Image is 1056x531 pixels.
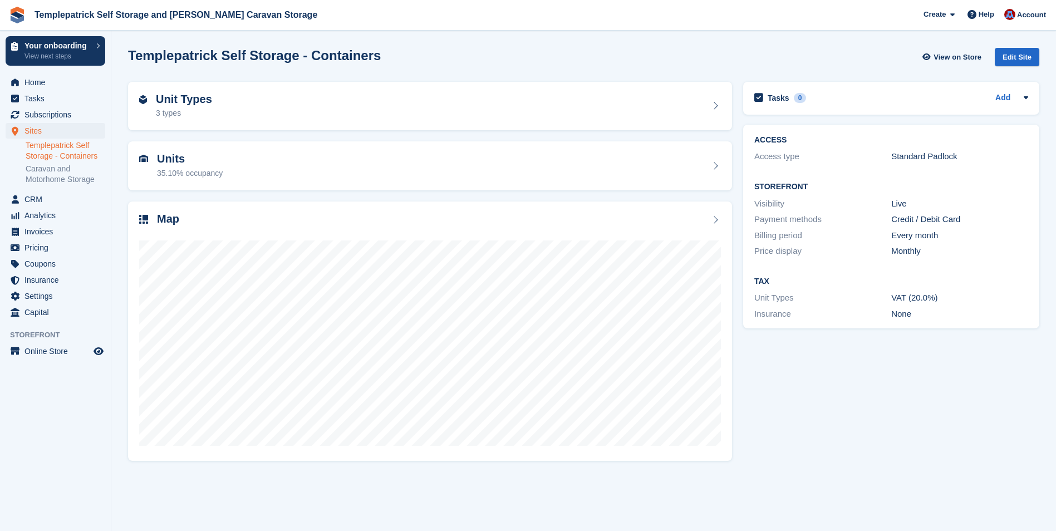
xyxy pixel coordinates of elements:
span: Subscriptions [24,107,91,122]
div: Price display [754,245,891,258]
a: Edit Site [995,48,1039,71]
span: Capital [24,304,91,320]
a: Caravan and Motorhome Storage [26,164,105,185]
a: menu [6,343,105,359]
span: Create [924,9,946,20]
span: Analytics [24,208,91,223]
a: Add [995,92,1010,105]
a: menu [6,75,105,90]
img: unit-icn-7be61d7bf1b0ce9d3e12c5938cc71ed9869f7b940bace4675aadf7bd6d80202e.svg [139,155,148,163]
p: Your onboarding [24,42,91,50]
img: unit-type-icn-2b2737a686de81e16bb02015468b77c625bbabd49415b5ef34ead5e3b44a266d.svg [139,95,147,104]
a: Unit Types 3 types [128,82,732,131]
span: Help [979,9,994,20]
a: Units 35.10% occupancy [128,141,732,190]
div: 0 [794,93,807,103]
div: VAT (20.0%) [891,292,1028,304]
span: CRM [24,191,91,207]
span: Pricing [24,240,91,255]
span: Storefront [10,330,111,341]
a: menu [6,288,105,304]
a: View on Store [921,48,986,66]
span: Online Store [24,343,91,359]
span: Home [24,75,91,90]
span: Account [1017,9,1046,21]
span: Coupons [24,256,91,272]
img: stora-icon-8386f47178a22dfd0bd8f6a31ec36ba5ce8667c1dd55bd0f319d3a0aa187defe.svg [9,7,26,23]
div: Visibility [754,198,891,210]
div: 3 types [156,107,212,119]
a: menu [6,224,105,239]
h2: Units [157,153,223,165]
div: Monthly [891,245,1028,258]
div: Payment methods [754,213,891,226]
div: Standard Padlock [891,150,1028,163]
p: View next steps [24,51,91,61]
a: Templepatrick Self Storage - Containers [26,140,105,161]
div: Insurance [754,308,891,321]
a: menu [6,240,105,255]
a: menu [6,191,105,207]
h2: Map [157,213,179,225]
h2: Unit Types [156,93,212,106]
img: map-icn-33ee37083ee616e46c38cad1a60f524a97daa1e2b2c8c0bc3eb3415660979fc1.svg [139,215,148,224]
div: None [891,308,1028,321]
a: menu [6,107,105,122]
h2: Tasks [768,93,789,103]
div: Every month [891,229,1028,242]
h2: Tax [754,277,1028,286]
div: Access type [754,150,891,163]
span: Tasks [24,91,91,106]
div: 35.10% occupancy [157,168,223,179]
a: menu [6,304,105,320]
div: Edit Site [995,48,1039,66]
span: Invoices [24,224,91,239]
a: Map [128,201,732,461]
a: menu [6,272,105,288]
h2: Templepatrick Self Storage - Containers [128,48,381,63]
h2: ACCESS [754,136,1028,145]
a: Preview store [92,345,105,358]
span: Settings [24,288,91,304]
div: Unit Types [754,292,891,304]
a: menu [6,123,105,139]
span: View on Store [934,52,981,63]
img: Leigh [1004,9,1015,20]
a: menu [6,256,105,272]
span: Sites [24,123,91,139]
div: Live [891,198,1028,210]
a: Templepatrick Self Storage and [PERSON_NAME] Caravan Storage [30,6,322,24]
a: Your onboarding View next steps [6,36,105,66]
a: menu [6,91,105,106]
div: Billing period [754,229,891,242]
a: menu [6,208,105,223]
h2: Storefront [754,183,1028,191]
span: Insurance [24,272,91,288]
div: Credit / Debit Card [891,213,1028,226]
